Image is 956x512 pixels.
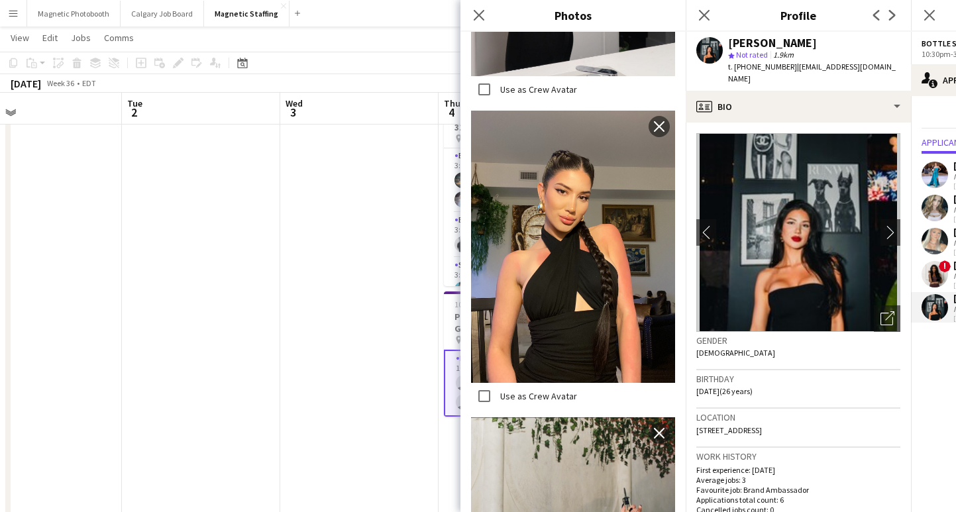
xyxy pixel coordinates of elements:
[42,32,58,44] span: Edit
[284,105,303,120] span: 3
[204,1,290,26] button: Magnetic Staffing
[66,29,96,46] a: Jobs
[696,495,900,505] p: Applications total count: 6
[939,260,951,272] span: !
[696,386,753,396] span: [DATE] (26 years)
[696,475,900,485] p: Average jobs: 3
[874,305,900,332] div: Open photos pop-in
[696,425,762,435] span: [STREET_ADDRESS]
[471,111,675,383] img: Crew photo 1061965
[498,390,577,402] label: Use as Crew Avatar
[444,97,460,109] span: Thu
[99,29,139,46] a: Comms
[696,465,900,475] p: First experience: [DATE]
[728,62,797,72] span: t. [PHONE_NUMBER]
[696,373,900,385] h3: Birthday
[444,90,592,286] app-job-card: 3:30pm-9:30pm (6h)7/7Neutrogena Collagen Bank 3152 The Welcome Market3 RolesBrand Ambassador2/23:...
[286,97,303,109] span: Wed
[696,133,900,332] img: Crew avatar or photo
[444,213,592,258] app-card-role: Brand Ambassador1/13:30pm-9:30pm (6h)[PERSON_NAME]
[125,105,142,120] span: 2
[696,485,900,495] p: Favourite job: Brand Ambassador
[71,32,91,44] span: Jobs
[27,1,121,26] button: Magnetic Photobooth
[44,78,77,88] span: Week 36
[444,258,592,360] app-card-role: Server4/43:30pm-9:30pm (6h)[PERSON_NAME]
[444,350,592,417] app-card-role: Bottle Service5A0/210:30pm-3:30am (5h)
[444,148,592,213] app-card-role: Brand Ambassador2/23:30pm-9:30pm (6h)[PERSON_NAME][PERSON_NAME]
[498,83,577,95] label: Use as Crew Avatar
[104,32,134,44] span: Comms
[5,29,34,46] a: View
[770,50,796,60] span: 1.9km
[37,29,63,46] a: Edit
[454,299,543,309] span: 10:30pm-3:30am (5h) (Fri)
[736,50,768,60] span: Not rated
[696,411,900,423] h3: Location
[686,7,911,24] h3: Profile
[686,91,911,123] div: Bio
[442,105,460,120] span: 4
[728,62,896,83] span: | [EMAIL_ADDRESS][DOMAIN_NAME]
[11,77,41,90] div: [DATE]
[121,1,204,26] button: Calgary Job Board
[444,311,592,334] h3: Petros TIFF - Bottle Service Girls #3168
[696,334,900,346] h3: Gender
[696,348,775,358] span: [DEMOGRAPHIC_DATA]
[444,291,592,417] app-job-card: 10:30pm-3:30am (5h) (Fri)0/2Petros TIFF - Bottle Service Girls #3168 Petros1 RoleBottle Service5A...
[82,78,96,88] div: EDT
[696,450,900,462] h3: Work history
[728,37,817,49] div: [PERSON_NAME]
[127,97,142,109] span: Tue
[11,32,29,44] span: View
[460,7,686,24] h3: Photos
